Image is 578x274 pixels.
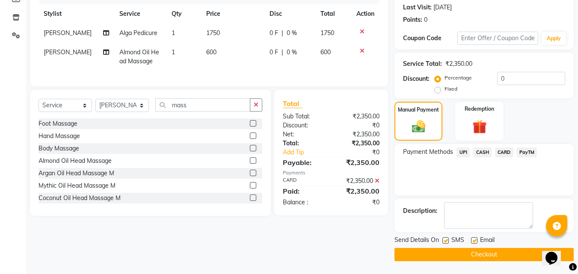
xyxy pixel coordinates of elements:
[264,4,315,24] th: Disc
[166,4,201,24] th: Qty
[403,206,437,215] div: Description:
[39,132,80,141] div: Hand Massage
[331,139,386,148] div: ₹2,350.00
[451,236,464,246] span: SMS
[39,119,77,128] div: Foot Massage
[331,177,386,186] div: ₹2,350.00
[276,198,331,207] div: Balance :
[457,32,538,45] input: Enter Offer / Coupon Code
[276,148,340,157] a: Add Tip
[403,34,457,43] div: Coupon Code
[206,29,220,37] span: 1750
[331,198,386,207] div: ₹0
[445,85,457,93] label: Fixed
[320,48,331,56] span: 600
[276,130,331,139] div: Net:
[119,29,157,37] span: Alga Pedicure
[465,105,494,113] label: Redemption
[394,236,439,246] span: Send Details On
[403,15,422,24] div: Points:
[172,29,175,37] span: 1
[287,29,297,38] span: 0 %
[445,74,472,82] label: Percentage
[398,106,439,114] label: Manual Payment
[480,236,495,246] span: Email
[403,3,432,12] div: Last Visit:
[517,147,537,157] span: PayTM
[206,48,216,56] span: 600
[331,121,386,130] div: ₹0
[331,130,386,139] div: ₹2,350.00
[495,147,513,157] span: CARD
[424,15,427,24] div: 0
[44,29,92,37] span: [PERSON_NAME]
[44,48,92,56] span: [PERSON_NAME]
[114,4,166,24] th: Service
[39,169,114,178] div: Argan Oil Head Massage M
[403,147,453,156] span: Payment Methods
[282,29,283,38] span: |
[468,118,491,136] img: _gift.svg
[270,29,278,38] span: 0 F
[408,119,430,134] img: _cash.svg
[403,74,430,83] div: Discount:
[155,98,250,112] input: Search or Scan
[331,112,386,121] div: ₹2,350.00
[276,112,331,121] div: Sub Total:
[394,248,574,261] button: Checkout
[39,156,112,165] div: Almond Oil Head Massage
[331,186,386,196] div: ₹2,350.00
[276,139,331,148] div: Total:
[542,32,566,45] button: Apply
[276,177,331,186] div: CARD
[287,48,297,57] span: 0 %
[119,48,159,65] span: Almond Oil Head Massage
[270,48,278,57] span: 0 F
[351,4,379,24] th: Action
[283,169,379,177] div: Payments
[39,4,114,24] th: Stylist
[283,99,302,108] span: Total
[276,186,331,196] div: Paid:
[331,157,386,168] div: ₹2,350.00
[403,59,442,68] div: Service Total:
[276,157,331,168] div: Payable:
[320,29,334,37] span: 1750
[473,147,492,157] span: CASH
[201,4,264,24] th: Price
[341,148,386,157] div: ₹0
[39,181,116,190] div: Mythic Oil Head Massage M
[456,147,470,157] span: UPI
[445,59,472,68] div: ₹2,350.00
[542,240,569,265] iframe: chat widget
[282,48,283,57] span: |
[315,4,352,24] th: Total
[276,121,331,130] div: Discount:
[39,194,121,203] div: Coconut Oil Head Massage M
[433,3,452,12] div: [DATE]
[39,144,79,153] div: Body Massage
[172,48,175,56] span: 1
